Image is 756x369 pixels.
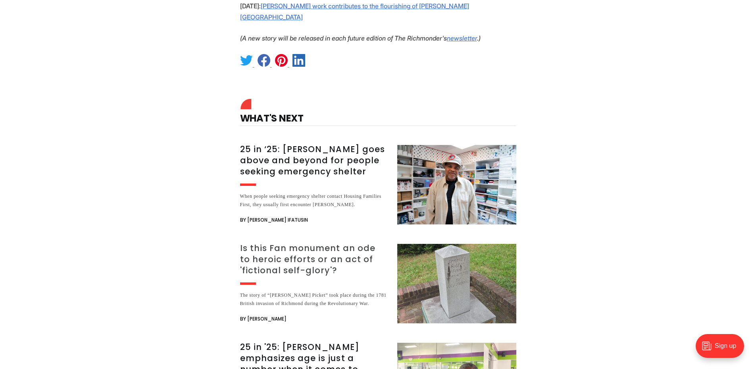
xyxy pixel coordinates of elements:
[240,192,388,209] div: When people seeking emergency shelter contact Housing Families First, they usually first encounte...
[240,34,447,42] em: (A new story will be released in each future edition of The Richmonder's
[240,101,516,126] h4: What's Next
[240,291,388,308] div: The story of “[PERSON_NAME] Picket” took place during the 1781 British invasion of Richmond durin...
[240,145,516,225] a: 25 in ‘25: [PERSON_NAME] goes above and beyond for people seeking emergency shelter When people s...
[240,0,516,23] p: [DATE]:
[397,244,516,323] img: Is this Fan monument an ode to heroic efforts or an act of 'fictional self-glory'?
[397,145,516,224] img: 25 in ‘25: Rodney Hopkins goes above and beyond for people seeking emergency shelter
[447,34,477,42] a: newsletter
[240,2,469,21] a: [PERSON_NAME] work contributes to the flourishing of [PERSON_NAME][GEOGRAPHIC_DATA]
[240,244,516,324] a: Is this Fan monument an ode to heroic efforts or an act of 'fictional self-glory'? The story of “...
[240,144,388,177] h3: 25 in ‘25: [PERSON_NAME] goes above and beyond for people seeking emergency shelter
[240,215,308,225] span: By [PERSON_NAME] Ifatusin
[240,243,388,276] h3: Is this Fan monument an ode to heroic efforts or an act of 'fictional self-glory'?
[477,34,481,42] em: .)
[689,330,756,369] iframe: portal-trigger
[240,314,287,324] span: By [PERSON_NAME]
